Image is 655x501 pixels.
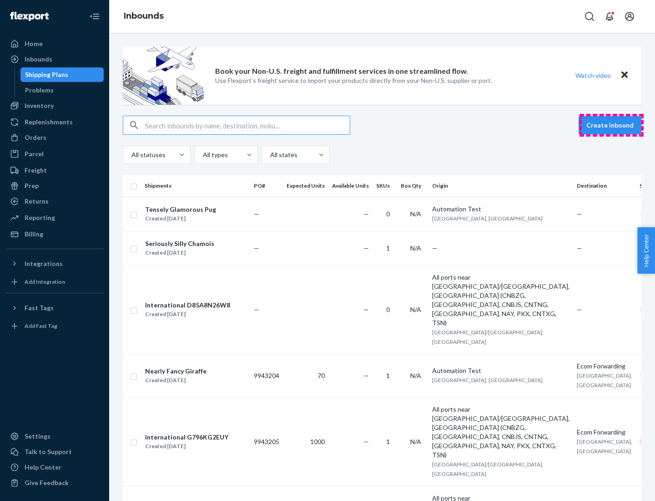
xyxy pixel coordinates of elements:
div: Home [25,39,43,48]
a: Talk to Support [5,445,104,459]
span: [GEOGRAPHIC_DATA], [GEOGRAPHIC_DATA] [577,372,632,389]
div: Tensely Glamorous Pug [145,205,216,214]
span: — [363,438,369,445]
div: Parcel [25,149,44,158]
span: — [254,306,259,313]
span: 0 [386,306,390,313]
button: Close Navigation [86,7,104,26]
div: Add Fast Tag [25,322,57,330]
span: — [363,244,369,252]
div: Prep [25,181,39,190]
div: Created [DATE] [145,376,207,385]
a: Freight [5,163,104,178]
span: — [577,244,582,252]
a: Inventory [5,98,104,113]
button: Integrations [5,256,104,271]
a: Inbounds [5,52,104,66]
div: Ecom Forwarding [577,428,632,437]
th: Destination [573,175,636,197]
button: Fast Tags [5,301,104,315]
a: Prep [5,179,104,193]
div: Seriously Silly Chamois [145,239,214,248]
span: — [577,210,582,218]
div: International G796KG2EUY [145,433,228,442]
span: [GEOGRAPHIC_DATA]/[GEOGRAPHIC_DATA], [GEOGRAPHIC_DATA] [432,461,544,477]
div: Integrations [25,259,63,268]
input: All states [269,150,270,159]
span: [GEOGRAPHIC_DATA]/[GEOGRAPHIC_DATA], [GEOGRAPHIC_DATA] [432,329,544,345]
div: Shipping Plans [25,70,68,79]
div: Inbounds [25,55,52,64]
input: All statuses [131,150,131,159]
div: Inventory [25,101,54,110]
span: [GEOGRAPHIC_DATA], [GEOGRAPHIC_DATA] [577,438,632,455]
span: 1000 [310,438,325,445]
div: Add Integration [25,278,65,286]
div: All ports near [GEOGRAPHIC_DATA]/[GEOGRAPHIC_DATA], [GEOGRAPHIC_DATA] (CNBZG, [GEOGRAPHIC_DATA], ... [432,405,569,460]
img: Flexport logo [10,12,49,21]
button: Watch video [569,69,617,82]
div: Created [DATE] [145,310,230,319]
span: — [363,372,369,379]
div: Created [DATE] [145,248,214,257]
span: N/A [410,244,421,252]
a: Shipping Plans [20,67,104,82]
span: — [363,210,369,218]
div: Settings [25,432,50,441]
ol: breadcrumbs [116,3,171,30]
button: Create inbound [579,116,641,134]
a: Home [5,36,104,51]
div: Replenishments [25,118,73,127]
div: Talk to Support [25,447,72,456]
th: Available Units [328,175,373,197]
div: Billing [25,230,43,239]
th: Box Qty [397,175,428,197]
a: Billing [5,227,104,241]
span: 70 [317,372,325,379]
span: — [432,244,438,252]
div: Orders [25,133,46,142]
button: Open notifications [600,7,619,26]
div: Automation Test [432,204,569,214]
a: Parcel [5,147,104,161]
a: Reporting [5,210,104,225]
p: Use Flexport’s freight service to import your products directly from your Non-U.S. supplier or port. [215,76,492,85]
span: Help Center [637,227,655,274]
span: [GEOGRAPHIC_DATA], [GEOGRAPHIC_DATA] [432,377,543,383]
div: Created [DATE] [145,442,228,451]
td: 9943205 [250,397,283,486]
a: Inbounds [124,11,164,21]
a: Add Integration [5,275,104,289]
div: International D85A8N26W8 [145,301,230,310]
a: Help Center [5,460,104,475]
div: All ports near [GEOGRAPHIC_DATA]/[GEOGRAPHIC_DATA], [GEOGRAPHIC_DATA] (CNBZG, [GEOGRAPHIC_DATA], ... [432,273,569,327]
span: N/A [410,438,421,445]
div: Nearly Fancy Giraffe [145,367,207,376]
span: — [577,306,582,313]
input: All types [202,150,203,159]
div: Freight [25,166,47,175]
span: — [254,210,259,218]
span: 1 [386,438,390,445]
a: Orders [5,130,104,145]
span: 1 [386,244,390,252]
span: — [254,244,259,252]
div: Give Feedback [25,478,69,487]
div: Ecom Forwarding [577,362,632,371]
span: N/A [410,210,421,218]
th: SKUs [373,175,397,197]
span: 1 [386,372,390,379]
button: Give Feedback [5,475,104,490]
div: Problems [25,86,54,95]
div: Returns [25,197,49,206]
div: Help Center [25,463,61,472]
button: Open account menu [620,7,639,26]
a: Settings [5,429,104,444]
a: Replenishments [5,115,104,129]
th: Origin [428,175,573,197]
p: Book your Non-U.S. freight and fulfillment services in one streamlined flow. [215,66,468,77]
div: Automation Test [432,366,569,375]
div: Created [DATE] [145,214,216,223]
span: — [363,306,369,313]
th: Expected Units [283,175,328,197]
